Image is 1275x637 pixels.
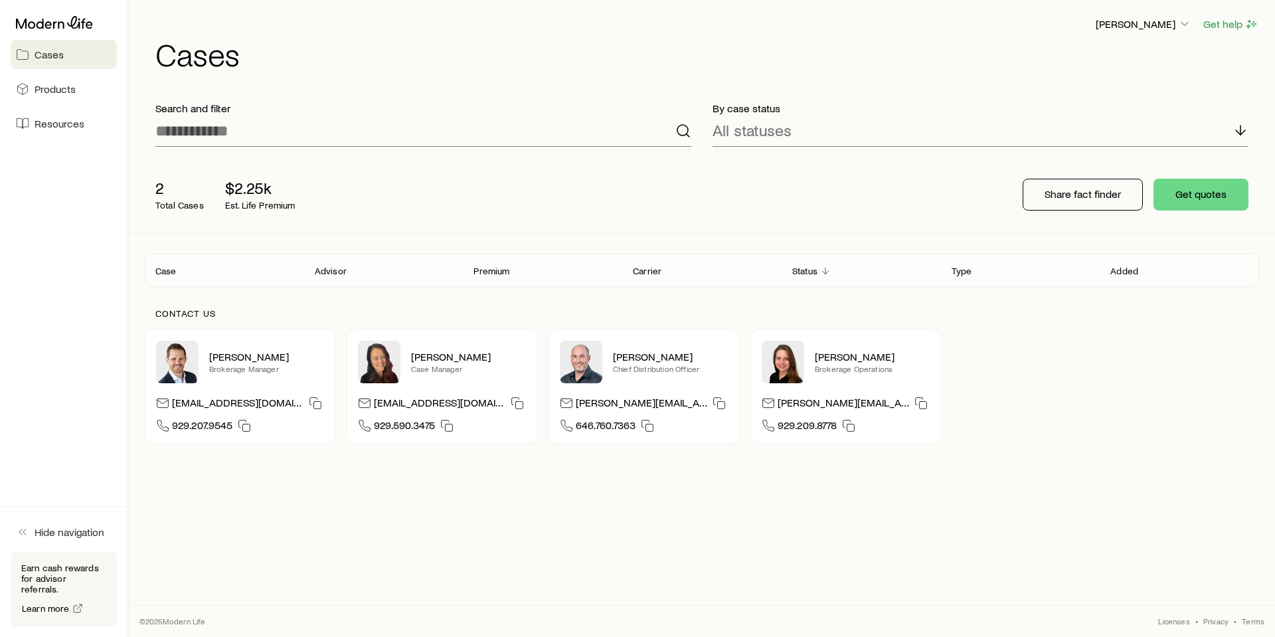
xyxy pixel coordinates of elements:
[1234,616,1236,626] span: •
[35,48,64,61] span: Cases
[11,74,117,104] a: Products
[815,350,930,363] p: [PERSON_NAME]
[225,200,296,211] p: Est. Life Premium
[952,266,972,276] p: Type
[172,418,232,436] span: 929.207.9545
[225,179,296,197] p: $2.25k
[1158,616,1189,626] a: Licenses
[778,396,909,414] p: [PERSON_NAME][EMAIL_ADDRESS][DOMAIN_NAME]
[11,40,117,69] a: Cases
[155,38,1259,70] h1: Cases
[411,363,527,374] p: Case Manager
[1110,266,1138,276] p: Added
[172,396,303,414] p: [EMAIL_ADDRESS][DOMAIN_NAME]
[358,341,400,383] img: Abby McGuigan
[21,563,106,594] p: Earn cash rewards for advisor referrals.
[35,82,76,96] span: Products
[155,308,1248,319] p: Contact us
[374,418,435,436] span: 929.590.3475
[411,350,527,363] p: [PERSON_NAME]
[1095,17,1192,33] button: [PERSON_NAME]
[156,341,199,383] img: Nick Weiler
[778,418,837,436] span: 929.209.8778
[1045,187,1121,201] p: Share fact finder
[11,552,117,626] div: Earn cash rewards for advisor referrals.Learn more
[11,517,117,547] button: Hide navigation
[155,200,204,211] p: Total Cases
[11,109,117,138] a: Resources
[35,117,84,130] span: Resources
[1096,17,1191,31] p: [PERSON_NAME]
[762,341,804,383] img: Ellen Wall
[576,418,636,436] span: 646.760.7363
[155,179,204,197] p: 2
[315,266,347,276] p: Advisor
[473,266,509,276] p: Premium
[576,396,707,414] p: [PERSON_NAME][EMAIL_ADDRESS][DOMAIN_NAME]
[139,616,206,626] p: © 2025 Modern Life
[35,525,104,539] span: Hide navigation
[713,121,792,139] p: All statuses
[713,102,1248,115] p: By case status
[209,350,325,363] p: [PERSON_NAME]
[1203,17,1259,32] button: Get help
[209,363,325,374] p: Brokerage Manager
[1242,616,1264,626] a: Terms
[613,350,728,363] p: [PERSON_NAME]
[1203,616,1229,626] a: Privacy
[1153,179,1248,211] button: Get quotes
[633,266,661,276] p: Carrier
[155,266,177,276] p: Case
[613,363,728,374] p: Chief Distribution Officer
[22,604,70,613] span: Learn more
[560,341,602,383] img: Dan Pierson
[815,363,930,374] p: Brokerage Operations
[1195,616,1198,626] span: •
[792,266,817,276] p: Status
[155,102,691,115] p: Search and filter
[145,254,1259,287] div: Client cases
[1023,179,1143,211] button: Share fact finder
[374,396,505,414] p: [EMAIL_ADDRESS][DOMAIN_NAME]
